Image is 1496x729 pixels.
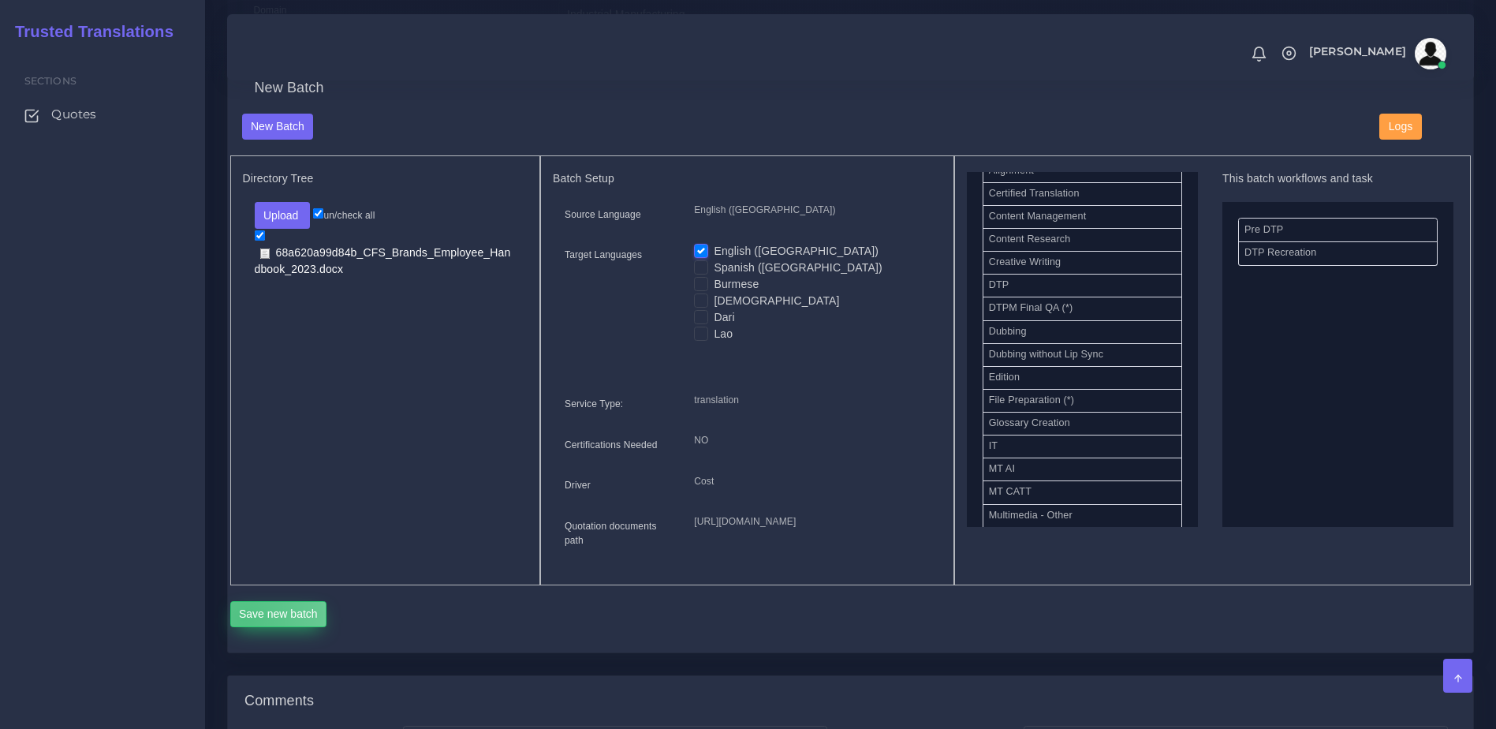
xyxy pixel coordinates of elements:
span: Sections [24,75,76,87]
label: Service Type: [565,397,623,411]
li: Multimedia - Other [983,504,1182,528]
li: Content Research [983,228,1182,252]
span: [PERSON_NAME] [1309,46,1406,57]
button: Save new batch [230,601,327,628]
span: Quotes [51,106,96,123]
a: [PERSON_NAME]avatar [1301,38,1452,69]
a: Trusted Translations [4,19,173,45]
li: DTP [983,274,1182,297]
li: Dubbing without Lip Sync [983,343,1182,367]
p: [URL][DOMAIN_NAME] [694,514,929,530]
h4: Comments [244,693,314,710]
span: Logs [1389,120,1412,133]
p: English ([GEOGRAPHIC_DATA]) [694,202,929,219]
p: NO [694,432,929,449]
label: [DEMOGRAPHIC_DATA] [714,293,839,309]
li: Pre DTP [1238,218,1438,242]
li: IT [983,435,1182,458]
a: New Batch [242,119,314,132]
p: Cost [694,473,929,490]
label: Target Languages [565,248,642,262]
h2: Trusted Translations [4,22,173,41]
label: Lao [714,326,733,342]
li: Content Management [983,205,1182,229]
a: Quotes [12,98,193,131]
label: un/check all [313,208,375,222]
label: English ([GEOGRAPHIC_DATA]) [714,243,879,260]
label: Source Language [565,207,641,222]
button: New Batch [242,114,314,140]
li: DTP Recreation [1238,241,1438,265]
h5: This batch workflows and task [1222,172,1453,185]
li: Edition [983,366,1182,390]
button: Upload [255,202,311,229]
a: 68a620a99d84b_CFS_Brands_Employee_Handbook_2023.docx [255,245,511,277]
label: Quotation documents path [565,519,670,548]
button: Logs [1379,114,1421,140]
li: Other Services [983,527,1182,551]
li: MT AI [983,458,1182,481]
label: Certifications Needed [565,438,658,452]
li: Glossary Creation [983,412,1182,436]
li: File Preparation (*) [983,389,1182,413]
h5: Batch Setup [553,172,942,185]
li: Dubbing [983,320,1182,344]
label: Burmese [714,276,759,293]
li: Creative Writing [983,251,1182,275]
h4: New Batch [254,80,323,97]
li: DTPM Final QA (*) [983,297,1182,320]
p: translation [694,392,929,409]
label: Spanish ([GEOGRAPHIC_DATA]) [714,260,882,276]
li: Certified Translation [983,182,1182,206]
label: Driver [565,478,591,492]
img: avatar [1415,38,1446,69]
h5: Directory Tree [243,172,528,185]
label: Dari [714,309,734,326]
input: un/check all [313,208,323,219]
li: MT CATT [983,480,1182,504]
